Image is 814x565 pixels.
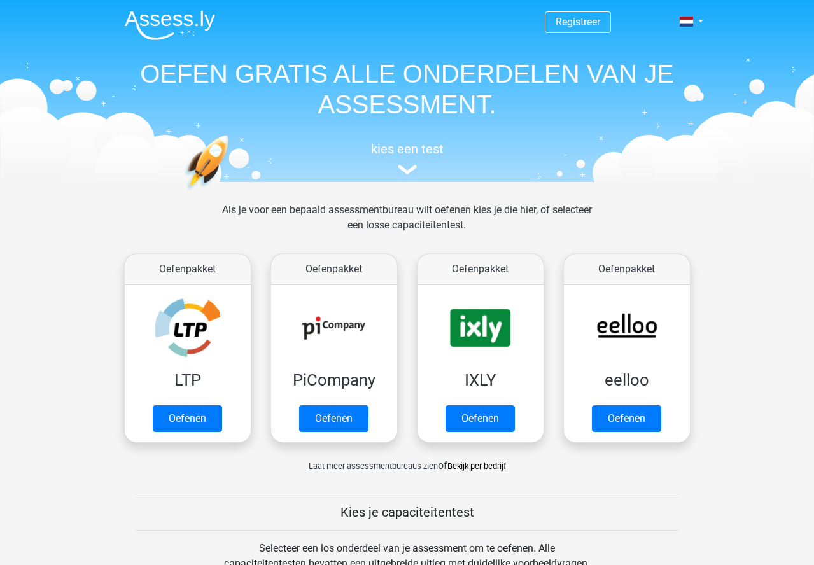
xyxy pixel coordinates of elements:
a: Bekijk per bedrijf [447,461,506,471]
a: Oefenen [299,405,368,432]
a: Oefenen [592,405,661,432]
img: Assessly [125,10,215,40]
div: Als je voor een bepaald assessmentbureau wilt oefenen kies je die hier, of selecteer een losse ca... [212,202,602,248]
h5: kies een test [115,141,700,157]
span: Laat meer assessmentbureaus zien [309,461,438,471]
img: assessment [398,165,417,174]
a: Registreer [556,16,600,28]
div: of [115,448,700,473]
h1: OEFEN GRATIS ALLE ONDERDELEN VAN JE ASSESSMENT. [115,59,700,120]
a: Oefenen [446,405,515,432]
a: Oefenen [153,405,222,432]
img: oefenen [185,135,278,250]
h5: Kies je capaciteitentest [136,505,679,520]
a: kies een test [115,141,700,175]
